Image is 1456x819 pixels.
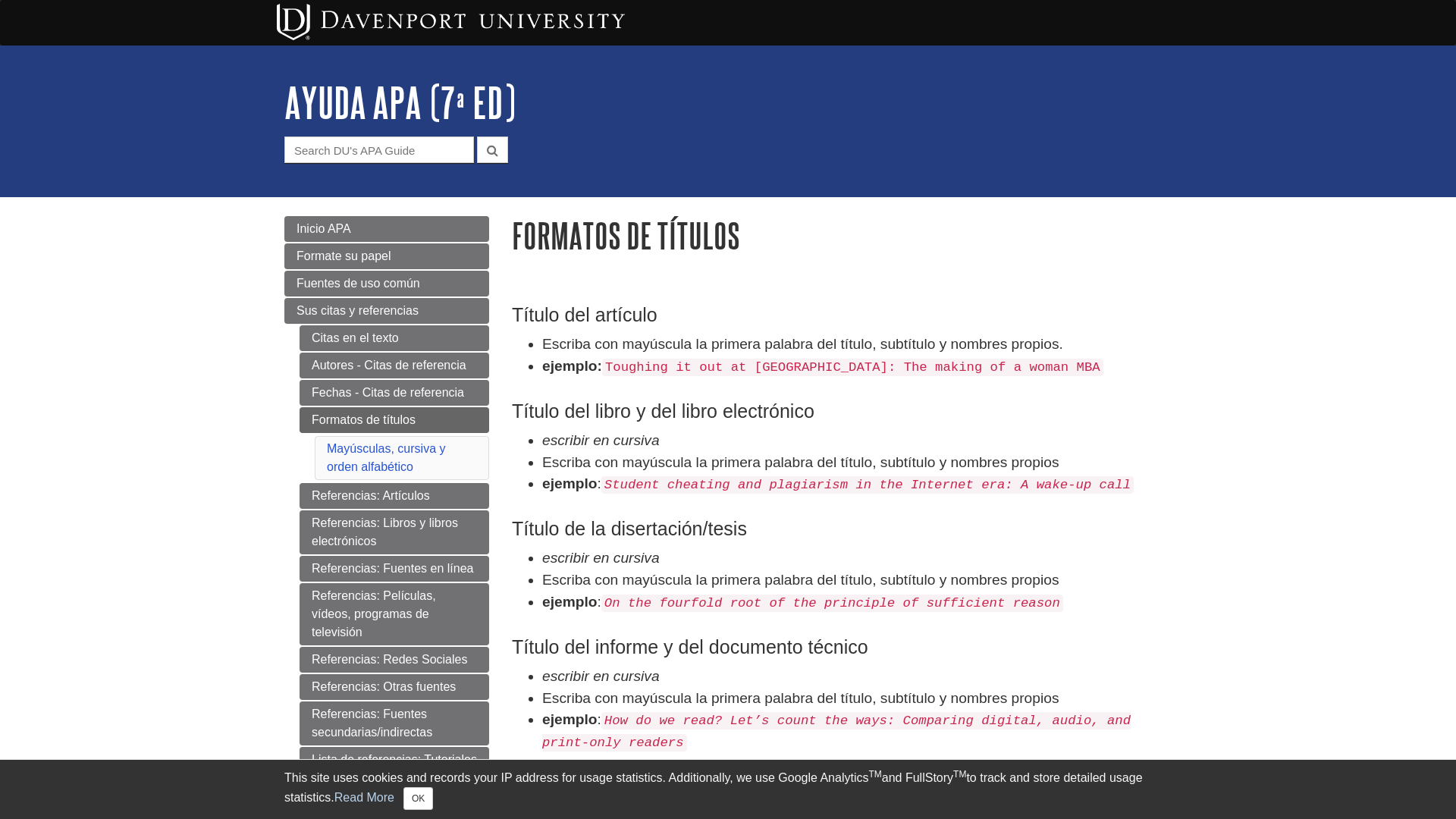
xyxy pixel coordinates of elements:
[300,747,489,791] a: Lista de referencias: Tutoriales en vídeo
[327,442,446,473] a: Mayúsculas, cursiva y orden alfabético
[512,304,1172,326] h3: Título del artículo
[542,570,1172,591] li: Escriba con mayúscula la primera palabra del título, subtítulo y nombres propios
[297,277,420,290] span: Fuentes de uso común
[542,334,1172,356] li: Escriba con mayúscula la primera palabra del título, subtítulo y nombres propios.
[602,359,1103,376] code: Toughing it out at [GEOGRAPHIC_DATA]: The making of a woman MBA
[542,688,1172,710] li: Escriba con mayúscula la primera palabra del título, subtítulo y nombres propios
[953,769,966,780] sup: TM
[300,556,489,582] a: Referencias: Fuentes en línea
[868,769,881,780] sup: TM
[604,596,1060,610] em: On the fourfold root of the principle of sufficient reason
[542,709,1172,753] li: :
[297,304,419,317] span: Sus citas y referencias
[300,325,489,351] a: Citas en el texto
[284,271,489,297] a: Fuentes de uso común
[542,475,598,491] strong: ejemplo
[604,478,1131,492] em: Student cheating and plagiarism in the Internet era: A wake-up call
[334,791,394,804] a: Read More
[297,222,351,235] span: Inicio APA
[300,380,489,406] a: Fechas - Citas de referencia
[512,400,1172,422] h3: Título del libro y del libro electrónico
[284,298,489,324] a: Sus citas y referencias
[300,353,489,378] a: Autores - Citas de referencia
[300,483,489,509] a: Referencias: Artículos
[300,407,489,433] a: Formatos de títulos
[542,473,1172,495] li: :
[542,432,660,448] em: escribir en cursiva
[277,4,625,40] img: Davenport University
[512,518,1172,540] h3: Título de la disertación/tesis
[284,79,516,126] a: AYUDA APA (7ª ED)
[512,636,1172,658] h3: Título del informe y del documento técnico
[403,787,433,810] button: Close
[542,358,602,374] strong: ejemplo:
[542,550,660,566] em: escribir en cursiva
[542,714,1131,750] em: How do we read? Let’s count the ways: Comparing digital, audio, and print-only readers
[542,594,598,610] strong: ejemplo
[284,216,489,242] a: Inicio APA
[300,510,489,554] a: Referencias: Libros y libros electrónicos
[297,249,391,262] span: Formate su papel
[542,668,660,684] em: escribir en cursiva
[542,452,1172,474] li: Escriba con mayúscula la primera palabra del título, subtítulo y nombres propios
[542,711,598,727] strong: ejemplo
[284,769,1172,810] div: This site uses cookies and records your IP address for usage statistics. Additionally, we use Goo...
[512,216,1172,255] h1: Formatos de títulos
[300,583,489,645] a: Referencias: Películas, vídeos, programas de televisión
[542,591,1172,613] li: :
[284,136,474,163] input: Search DU's APA Guide
[300,674,489,700] a: Referencias: Otras fuentes
[284,243,489,269] a: Formate su papel
[300,701,489,745] a: Referencias: Fuentes secundarias/indirectas
[300,647,489,673] a: Referencias: Redes Sociales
